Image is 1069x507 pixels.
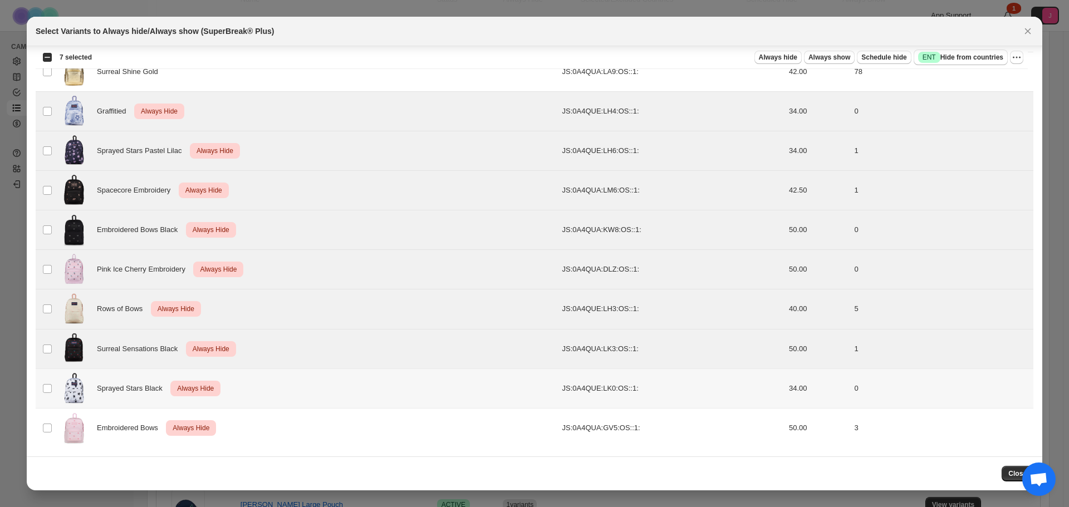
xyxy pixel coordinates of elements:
button: Schedule hide [857,51,911,64]
span: Sprayed Stars Black [97,383,169,394]
span: Always hide [759,53,797,62]
span: Embroidered Bows [97,422,164,434]
td: JS:0A4QUA:LK3:OS::1: [559,329,786,368]
span: Schedule hide [861,53,906,62]
img: JS0A4QUALK3-FRONT.webp [60,333,88,365]
span: Spacecore Embroidery [97,185,176,196]
span: Surreal Sensations Black [97,343,184,355]
td: 50.00 [786,329,851,368]
span: Always Hide [139,105,180,118]
span: Always Hide [175,382,216,395]
span: Hide from countries [918,52,1003,63]
h2: Select Variants to Always hide/Always show (SuperBreak® Plus) [36,26,274,37]
td: 0 [851,250,1033,289]
td: JS:0A4QUA:GV5:OS::1: [559,408,786,447]
td: JS:0A4QUE:LH4:OS::1: [559,91,786,131]
span: Always Hide [190,223,232,237]
td: 50.00 [786,250,851,289]
span: Always show [808,53,850,62]
button: SuccessENTHide from countries [914,50,1008,65]
td: 50.00 [786,408,851,447]
span: Pink Ice Cherry Embroidery [97,264,192,275]
img: JS0A4QUELH4-FRONT.webp [60,95,88,127]
img: JS0A4QUALA9-FRONT.webp [60,56,88,88]
span: Close [1008,469,1027,478]
span: Embroidered Bows Black [97,224,184,235]
td: 42.50 [786,171,851,210]
td: 1 [851,329,1033,368]
span: Rows of Bows [97,303,149,314]
span: Always Hide [155,302,197,316]
img: JS0A4QUELK0-FRONT.webp [60,372,88,405]
span: Graffitied [97,106,132,117]
button: Always show [804,51,855,64]
span: Always Hide [194,144,236,157]
button: Always hide [754,51,802,64]
button: More actions [1010,51,1023,64]
td: JS:0A4QUA:KW8:OS::1: [559,210,786,250]
td: 0 [851,368,1033,408]
span: Surreal Shine Gold [97,66,164,77]
td: 1 [851,131,1033,170]
td: 34.00 [786,91,851,131]
img: JS0A4QUAKW8-FRONT.png [60,214,88,246]
td: 34.00 [786,368,851,408]
span: Always Hide [198,263,239,276]
td: JS:0A4QUE:LH6:OS::1: [559,131,786,170]
td: 50.00 [786,210,851,250]
td: JS:0A4QUE:LK0:OS::1: [559,368,786,408]
td: 42.00 [786,52,851,91]
span: Always Hide [190,342,232,356]
td: 0 [851,91,1033,131]
div: Open chat [1022,462,1056,496]
img: JS0A4QUADLZ-FRONT.png [60,253,88,286]
td: JS:0A4QUA:LM6:OS::1: [559,171,786,210]
img: JS0A4QUALM6-FRONT.webp [60,174,88,206]
td: 40.00 [786,289,851,329]
img: JS0A4QUEGV5-FRONT.webp [60,412,88,444]
span: ENT [923,53,936,62]
img: JS0A4QUELH3-FRONT.webp [60,293,88,325]
td: 1 [851,171,1033,210]
td: JS:0A4QUA:LA9:OS::1: [559,52,786,91]
button: Close [1020,23,1036,39]
span: 7 selected [60,53,92,62]
td: JS:0A4QUA:DLZ:OS::1: [559,250,786,289]
button: Close [1002,466,1033,481]
td: 3 [851,408,1033,447]
span: Sprayed Stars Pastel Lilac [97,145,188,156]
td: 5 [851,289,1033,329]
td: JS:0A4QUE:LH3:OS::1: [559,289,786,329]
td: 0 [851,210,1033,250]
span: Always Hide [183,184,224,197]
td: 34.00 [786,131,851,170]
span: Always Hide [170,421,212,435]
td: 78 [851,52,1033,91]
img: JS0A4QUELH6-FRONT.webp [60,135,88,167]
